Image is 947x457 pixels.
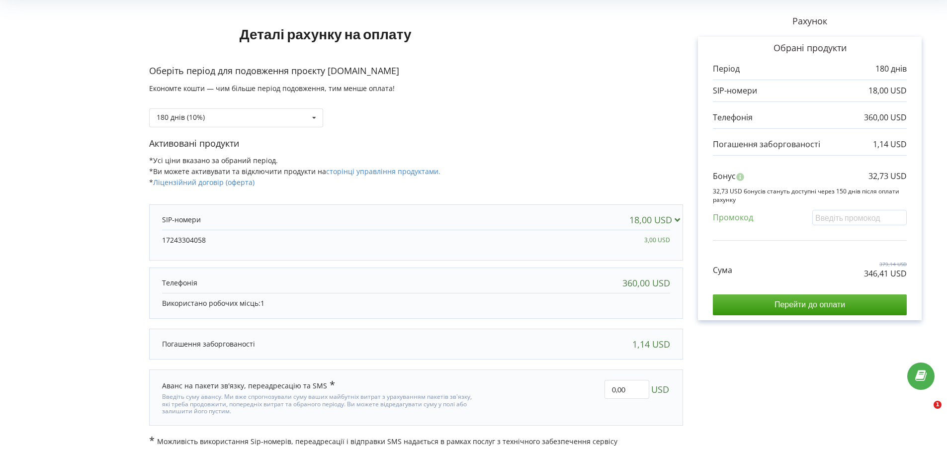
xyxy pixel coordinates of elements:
h1: Деталі рахунку на оплату [149,10,502,58]
p: 360,00 USD [864,112,907,123]
div: 180 днів (10%) [157,114,205,121]
div: 1,14 USD [632,339,670,349]
p: SIP-номери [162,215,201,225]
div: Введіть суму авансу. Ми вже спрогнозували суму ваших майбутніх витрат з урахуванням пакетів зв'яз... [162,391,474,415]
input: Перейти до оплати [713,294,907,315]
p: Можливість використання Sip-номерів, переадресації і відправки SMS надається в рамках послуг з те... [149,436,683,447]
div: 360,00 USD [622,278,670,288]
p: Телефонія [162,278,197,288]
p: Активовані продукти [149,137,683,150]
p: 32,73 USD бонусів стануть доступні через 150 днів після оплати рахунку [713,187,907,204]
p: Погашення заборгованості [713,139,820,150]
p: Телефонія [713,112,753,123]
p: Обрані продукти [713,42,907,55]
a: Ліцензійний договір (оферта) [153,178,255,187]
p: Сума [713,265,732,276]
span: Економте кошти — чим більше період подовження, тим менше оплата! [149,84,395,93]
iframe: Intercom live chat [913,401,937,425]
p: 346,41 USD [864,268,907,279]
p: Період [713,63,740,75]
p: 32,73 USD [868,171,907,182]
div: 18,00 USD [629,215,685,225]
p: Промокод [713,212,753,223]
div: 17243304058 [162,235,206,245]
span: 1 [260,298,264,308]
iframe: Intercom notifications сообщение [748,338,947,430]
span: USD [651,380,669,399]
p: 180 днів [875,63,907,75]
span: *Ви можете активувати та відключити продукти на [149,167,440,176]
a: сторінці управління продуктами. [326,167,440,176]
p: Бонус [713,171,736,182]
input: Введіть промокод [812,210,907,225]
div: Аванс на пакети зв'язку, переадресацію та SMS [162,380,335,391]
p: Рахунок [683,15,937,28]
p: Оберіть період для подовження проєкту [DOMAIN_NAME] [149,65,683,78]
span: *Усі ціни вказано за обраний період. [149,156,278,165]
p: 1,14 USD [873,139,907,150]
p: SIP-номери [713,85,757,96]
p: Погашення заборгованості [162,339,255,349]
p: 18,00 USD [868,85,907,96]
p: Використано робочих місць: [162,298,670,308]
p: 379,14 USD [864,261,907,268]
span: 1 [934,401,942,409]
div: 3,00 USD [644,235,670,245]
